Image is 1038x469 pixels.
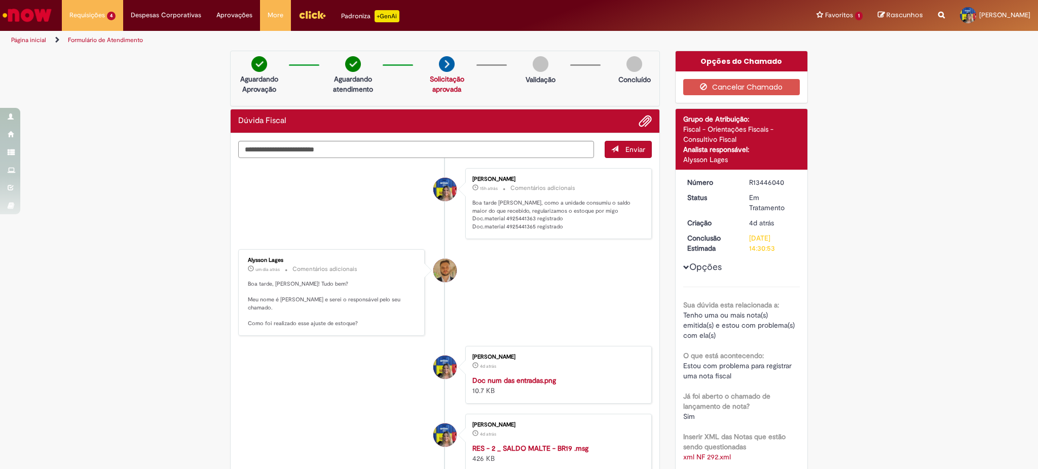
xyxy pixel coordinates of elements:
img: check-circle-green.png [345,56,361,72]
div: Analista responsável: [683,144,800,154]
div: Grupo de Atribuição: [683,114,800,124]
span: Tenho uma ou mais nota(s) emitida(s) e estou com problema(s) com ela(s) [683,310,797,340]
time: 25/08/2025 18:11:27 [480,363,496,369]
div: 10.7 KB [472,375,641,396]
div: Maria Augusta De Freitas [433,178,457,201]
h2: Dúvida Fiscal Histórico de tíquete [238,116,286,126]
small: Comentários adicionais [292,265,357,273]
div: Alysson Lages [433,259,457,282]
img: click_logo_yellow_360x200.png [299,7,326,22]
div: Padroniza [341,10,399,22]
a: Rascunhos [878,11,923,20]
dt: Status [680,192,742,203]
p: Aguardando Aprovação [235,74,284,94]
div: Opções do Chamado [676,51,808,71]
div: 25/08/2025 18:11:35 [749,218,796,228]
span: Despesas Corporativas [131,10,201,20]
div: Maria Augusta De Freitas [433,423,457,447]
b: Já foi aberto o chamado de lançamento de nota? [683,392,770,411]
a: Formulário de Atendimento [68,36,143,44]
span: Requisições [69,10,105,20]
div: 426 KB [472,443,641,463]
button: Adicionar anexos [639,114,652,128]
span: 4d atrás [480,363,496,369]
div: Alysson Lages [683,154,800,165]
div: [PERSON_NAME] [472,176,641,182]
time: 28/08/2025 18:11:07 [480,185,498,191]
p: Concluído [618,74,651,85]
small: Comentários adicionais [510,184,575,192]
dt: Criação [680,218,742,228]
span: Sim [683,412,695,421]
img: img-circle-grey.png [626,56,642,72]
time: 27/08/2025 15:29:07 [255,266,280,272]
div: R13446040 [749,177,796,187]
span: Enviar [625,145,645,154]
div: Fiscal - Orientações Fiscais - Consultivo Fiscal [683,124,800,144]
b: O que está acontecendo: [683,351,764,360]
span: Rascunhos [886,10,923,20]
a: RES - 2 _ SALDO MALTE - BR19 .msg [472,444,588,453]
span: 4d atrás [480,431,496,437]
dt: Conclusão Estimada [680,233,742,253]
a: Solicitação aprovada [430,74,464,94]
div: [PERSON_NAME] [472,422,641,428]
span: Favoritos [825,10,853,20]
div: [DATE] 14:30:53 [749,233,796,253]
a: Página inicial [11,36,46,44]
dt: Número [680,177,742,187]
span: um dia atrás [255,266,280,272]
a: Doc num das entradas.png [472,376,556,385]
div: Em Tratamento [749,192,796,213]
span: 15h atrás [480,185,498,191]
img: img-circle-grey.png [533,56,548,72]
b: Inserir XML das Notas que estão sendo questionadas [683,432,786,451]
div: Alysson Lages [248,257,417,263]
img: arrow-next.png [439,56,455,72]
p: Boa tarde, [PERSON_NAME]! Tudo bem? Meu nome é [PERSON_NAME] e serei o responsável pelo seu chama... [248,280,417,328]
p: Aguardando atendimento [328,74,378,94]
span: 4 [107,12,116,20]
span: 1 [855,12,863,20]
div: [PERSON_NAME] [472,354,641,360]
span: [PERSON_NAME] [979,11,1030,19]
span: Aprovações [216,10,252,20]
button: Enviar [605,141,652,158]
textarea: Digite sua mensagem aqui... [238,141,594,158]
span: More [268,10,283,20]
button: Cancelar Chamado [683,79,800,95]
img: check-circle-green.png [251,56,267,72]
img: ServiceNow [1,5,53,25]
span: Estou com problema para registrar uma nota fiscal [683,361,794,380]
p: +GenAi [375,10,399,22]
a: Download de xml NF 292.xml [683,452,731,461]
p: Boa tarde [PERSON_NAME], como a unidade consumiu o saldo maior do que recebido, regularizamos o e... [472,199,641,231]
div: Maria Augusta De Freitas [433,356,457,379]
ul: Trilhas de página [8,31,684,50]
b: Sua dúvida esta relacionada a: [683,300,779,309]
span: 4d atrás [749,218,774,227]
p: Validação [526,74,555,85]
time: 25/08/2025 17:11:42 [480,431,496,437]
